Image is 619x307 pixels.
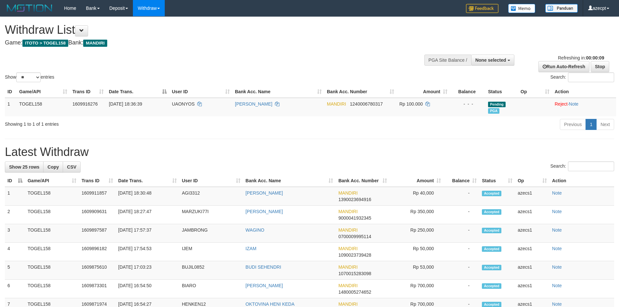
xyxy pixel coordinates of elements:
[79,206,116,224] td: 1609909631
[5,187,25,206] td: 1
[515,261,549,280] td: azecs1
[5,98,17,116] td: 1
[324,86,397,98] th: Bank Acc. Number: activate to sort column ascending
[338,264,357,270] span: MANDIRI
[569,101,579,107] a: Note
[5,23,406,36] h1: Withdraw List
[552,98,616,116] td: ·
[338,301,357,307] span: MANDIRI
[172,101,195,107] span: UAONYOS
[390,187,444,206] td: Rp 40,000
[555,101,568,107] a: Reject
[179,187,243,206] td: AGI3312
[5,3,54,13] img: MOTION_logo.png
[444,175,479,187] th: Balance: activate to sort column ascending
[444,243,479,261] td: -
[586,119,597,130] a: 1
[16,72,41,82] select: Showentries
[63,161,81,173] a: CSV
[116,243,179,261] td: [DATE] 17:54:53
[558,55,604,60] span: Refreshing in:
[5,72,54,82] label: Show entries
[9,164,39,170] span: Show 25 rows
[5,146,614,159] h1: Latest Withdraw
[488,108,499,114] span: Marked by azecs1
[444,261,479,280] td: -
[560,119,586,130] a: Previous
[5,224,25,243] td: 3
[515,224,549,243] td: azecs1
[390,243,444,261] td: Rp 50,000
[390,175,444,187] th: Amount: activate to sort column ascending
[116,175,179,187] th: Date Trans.: activate to sort column ascending
[338,283,357,288] span: MANDIRI
[116,224,179,243] td: [DATE] 17:57:37
[399,101,423,107] span: Rp 100.000
[515,206,549,224] td: azecs1
[246,283,283,288] a: [PERSON_NAME]
[350,101,383,107] span: Copy 1240006780317 to clipboard
[232,86,324,98] th: Bank Acc. Name: activate to sort column ascending
[596,119,614,130] a: Next
[338,234,371,239] span: Copy 0700009995114 to clipboard
[25,280,79,298] td: TOGEL158
[488,102,506,107] span: Pending
[515,175,549,187] th: Op: activate to sort column ascending
[518,86,552,98] th: Op: activate to sort column ascending
[538,61,589,72] a: Run Auto-Refresh
[444,187,479,206] td: -
[70,86,106,98] th: Trans ID: activate to sort column ascending
[83,40,107,47] span: MANDIRI
[43,161,63,173] a: Copy
[397,86,450,98] th: Amount: activate to sort column ascending
[25,243,79,261] td: TOGEL158
[552,86,616,98] th: Action
[568,72,614,82] input: Search:
[550,161,614,171] label: Search:
[72,101,98,107] span: 1609916276
[390,224,444,243] td: Rp 250,000
[482,246,501,252] span: Accepted
[17,86,70,98] th: Game/API: activate to sort column ascending
[79,280,116,298] td: 1609873301
[424,55,471,66] div: PGA Site Balance /
[22,40,68,47] span: ITOTO > TOGEL158
[25,187,79,206] td: TOGEL158
[591,61,609,72] a: Stop
[246,190,283,196] a: [PERSON_NAME]
[5,40,406,46] h4: Game: Bank:
[246,227,264,233] a: WAGINO
[482,265,501,270] span: Accepted
[552,246,562,251] a: Note
[552,301,562,307] a: Note
[338,227,357,233] span: MANDIRI
[390,261,444,280] td: Rp 53,000
[5,206,25,224] td: 2
[246,264,281,270] a: BUDI SEHENDRI
[552,227,562,233] a: Note
[444,280,479,298] td: -
[179,206,243,224] td: MARZUKI77I
[109,101,142,107] span: [DATE] 18:36:39
[179,280,243,298] td: BIARO
[169,86,232,98] th: User ID: activate to sort column ascending
[5,161,44,173] a: Show 25 rows
[338,252,371,258] span: Copy 1090023739428 to clipboard
[508,4,535,13] img: Button%20Memo.svg
[552,283,562,288] a: Note
[106,86,169,98] th: Date Trans.: activate to sort column descending
[450,86,485,98] th: Balance
[5,175,25,187] th: ID: activate to sort column descending
[25,206,79,224] td: TOGEL158
[246,301,295,307] a: OKTOVINA HENI KEDA
[25,175,79,187] th: Game/API: activate to sort column ascending
[327,101,346,107] span: MANDIRI
[552,264,562,270] a: Note
[79,175,116,187] th: Trans ID: activate to sort column ascending
[550,72,614,82] label: Search:
[453,101,483,107] div: - - -
[390,280,444,298] td: Rp 700,000
[179,175,243,187] th: User ID: activate to sort column ascending
[246,209,283,214] a: [PERSON_NAME]
[338,190,357,196] span: MANDIRI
